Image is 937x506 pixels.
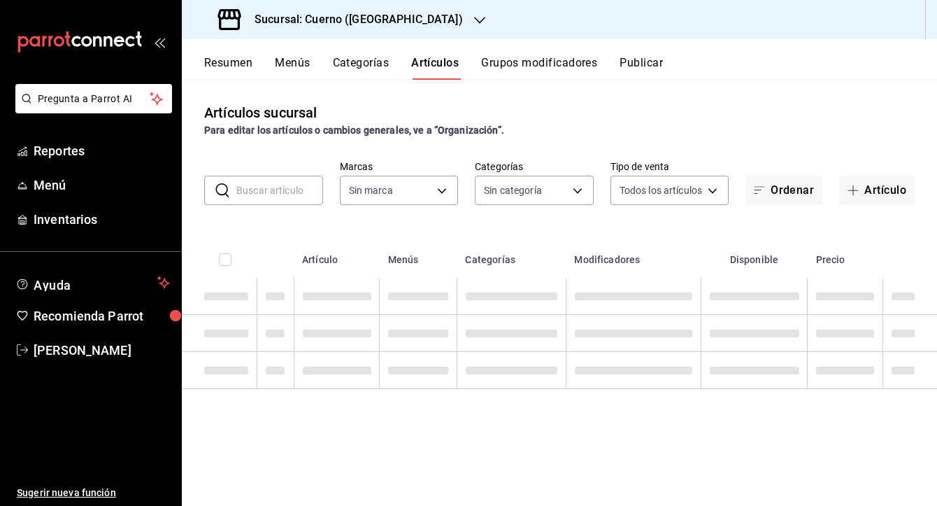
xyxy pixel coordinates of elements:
[204,102,317,123] div: Artículos sucursal
[349,183,393,197] span: Sin marca
[839,176,915,205] button: Artículo
[701,233,808,278] th: Disponible
[38,92,150,106] span: Pregunta a Parrot AI
[620,183,703,197] span: Todos los artículos
[745,176,822,205] button: Ordenar
[481,56,597,80] button: Grupos modificadores
[275,56,310,80] button: Menús
[204,56,937,80] div: navigation tabs
[34,176,170,195] span: Menú
[808,233,883,278] th: Precio
[340,162,459,171] label: Marcas
[34,141,170,160] span: Reportes
[34,341,170,360] span: [PERSON_NAME]
[204,56,252,80] button: Resumen
[34,210,170,229] span: Inventarios
[620,56,663,80] button: Publicar
[17,486,170,500] span: Sugerir nueva función
[236,176,323,204] input: Buscar artículo
[457,233,566,278] th: Categorías
[34,307,170,325] span: Recomienda Parrot
[484,183,542,197] span: Sin categoría
[243,11,463,28] h3: Sucursal: Cuerno ([GEOGRAPHIC_DATA])
[333,56,389,80] button: Categorías
[154,36,165,48] button: open_drawer_menu
[15,84,172,113] button: Pregunta a Parrot AI
[380,233,457,278] th: Menús
[411,56,459,80] button: Artículos
[566,233,701,278] th: Modificadores
[294,233,380,278] th: Artículo
[610,162,729,171] label: Tipo de venta
[204,125,504,136] strong: Para editar los artículos o cambios generales, ve a “Organización”.
[475,162,594,171] label: Categorías
[10,101,172,116] a: Pregunta a Parrot AI
[34,274,152,291] span: Ayuda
